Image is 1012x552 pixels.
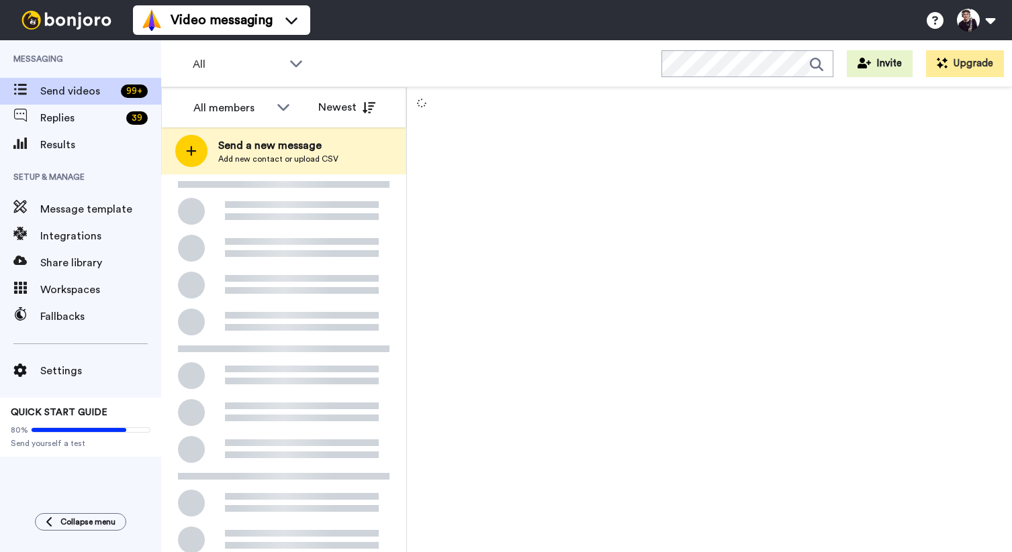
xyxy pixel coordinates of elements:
span: Video messaging [171,11,273,30]
span: Send videos [40,83,116,99]
div: 39 [126,111,148,125]
span: Add new contact or upload CSV [218,154,338,164]
span: Collapse menu [60,516,116,527]
div: All members [193,100,270,116]
span: Results [40,137,161,153]
img: vm-color.svg [141,9,163,31]
span: 80% [11,425,28,435]
span: QUICK START GUIDE [11,408,107,417]
span: All [193,56,283,72]
img: bj-logo-header-white.svg [16,11,117,30]
span: Fallbacks [40,309,161,325]
span: Settings [40,363,161,379]
span: Replies [40,110,121,126]
span: Send a new message [218,137,338,154]
span: Integrations [40,228,161,244]
span: Share library [40,255,161,271]
button: Collapse menu [35,513,126,531]
span: Workspaces [40,282,161,298]
button: Newest [308,94,385,121]
div: 99 + [121,85,148,98]
button: Invite [847,50,913,77]
span: Message template [40,201,161,217]
span: Send yourself a test [11,438,150,449]
button: Upgrade [926,50,1004,77]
